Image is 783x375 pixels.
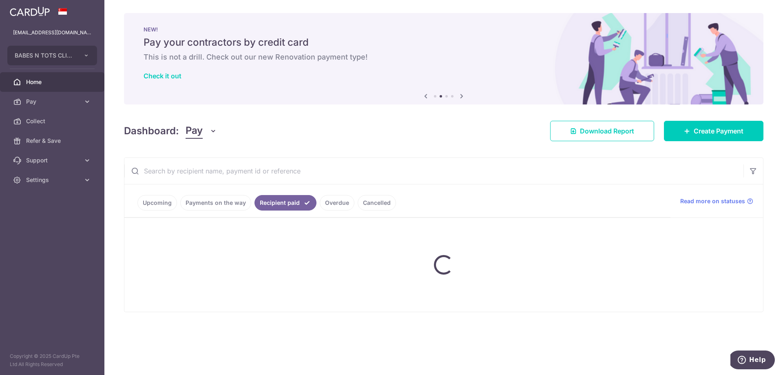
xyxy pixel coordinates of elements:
h6: This is not a drill. Check out our new Renovation payment type! [144,52,744,62]
span: Pay [186,123,203,139]
a: Create Payment [664,121,763,141]
button: BABES N TOTS CLINIC PTE. LTD. [7,46,97,65]
span: Download Report [580,126,634,136]
span: Read more on statuses [680,197,745,205]
span: Home [26,78,80,86]
iframe: Opens a widget where you can find more information [730,351,775,371]
a: Check it out [144,72,181,80]
input: Search by recipient name, payment id or reference [124,158,743,184]
span: BABES N TOTS CLINIC PTE. LTD. [15,51,75,60]
img: Renovation banner [124,13,763,104]
span: Collect [26,117,80,125]
a: Read more on statuses [680,197,753,205]
a: Upcoming [137,195,177,211]
a: Recipient paid [254,195,316,211]
span: Support [26,156,80,164]
a: Payments on the way [180,195,251,211]
p: NEW! [144,26,744,33]
a: Cancelled [358,195,396,211]
button: Pay [186,123,217,139]
a: Download Report [550,121,654,141]
h5: Pay your contractors by credit card [144,36,744,49]
span: Refer & Save [26,137,80,145]
span: Settings [26,176,80,184]
span: Create Payment [694,126,743,136]
span: Pay [26,98,80,106]
img: CardUp [10,7,50,16]
p: [EMAIL_ADDRESS][DOMAIN_NAME] [13,29,91,37]
h4: Dashboard: [124,124,179,138]
a: Overdue [320,195,354,211]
